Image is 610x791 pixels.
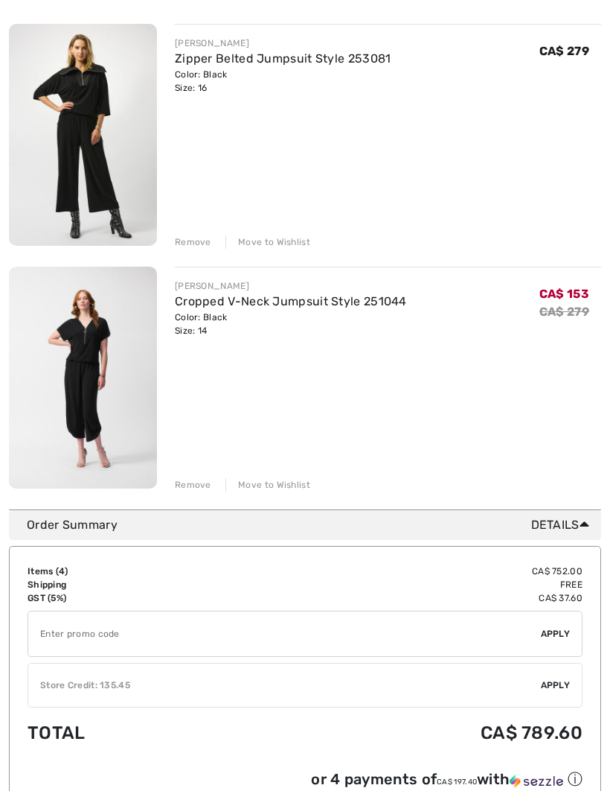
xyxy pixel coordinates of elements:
span: CA$ 197.40 [437,778,477,787]
s: CA$ 279 [539,305,589,319]
input: Promo code [28,611,541,656]
span: Apply [541,679,571,692]
div: [PERSON_NAME] [175,36,391,50]
a: Zipper Belted Jumpsuit Style 253081 [175,51,391,66]
span: CA$ 153 [539,287,589,301]
span: CA$ 279 [539,44,589,58]
td: Total [28,708,228,758]
img: Zipper Belted Jumpsuit Style 253081 [9,24,157,246]
div: Color: Black Size: 16 [175,68,391,95]
td: Free [228,578,582,591]
a: Cropped V-Neck Jumpsuit Style 251044 [175,294,407,308]
img: Sezzle [510,775,563,788]
img: Cropped V-Neck Jumpsuit Style 251044 [9,267,157,489]
span: Apply [541,627,571,641]
td: CA$ 37.60 [228,591,582,605]
div: Color: Black Size: 14 [175,311,407,337]
div: Store Credit: 135.45 [28,679,541,692]
span: Details [531,516,595,534]
td: CA$ 789.60 [228,708,582,758]
td: Items ( ) [28,565,228,578]
div: Remove [175,478,211,492]
div: Remove [175,235,211,249]
div: Move to Wishlist [225,235,310,249]
td: GST (5%) [28,591,228,605]
td: Shipping [28,578,228,591]
span: 4 [59,566,65,576]
td: CA$ 752.00 [228,565,582,578]
div: or 4 payments of with [311,769,582,790]
div: Order Summary [27,516,595,534]
div: Move to Wishlist [225,478,310,492]
div: [PERSON_NAME] [175,279,407,293]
